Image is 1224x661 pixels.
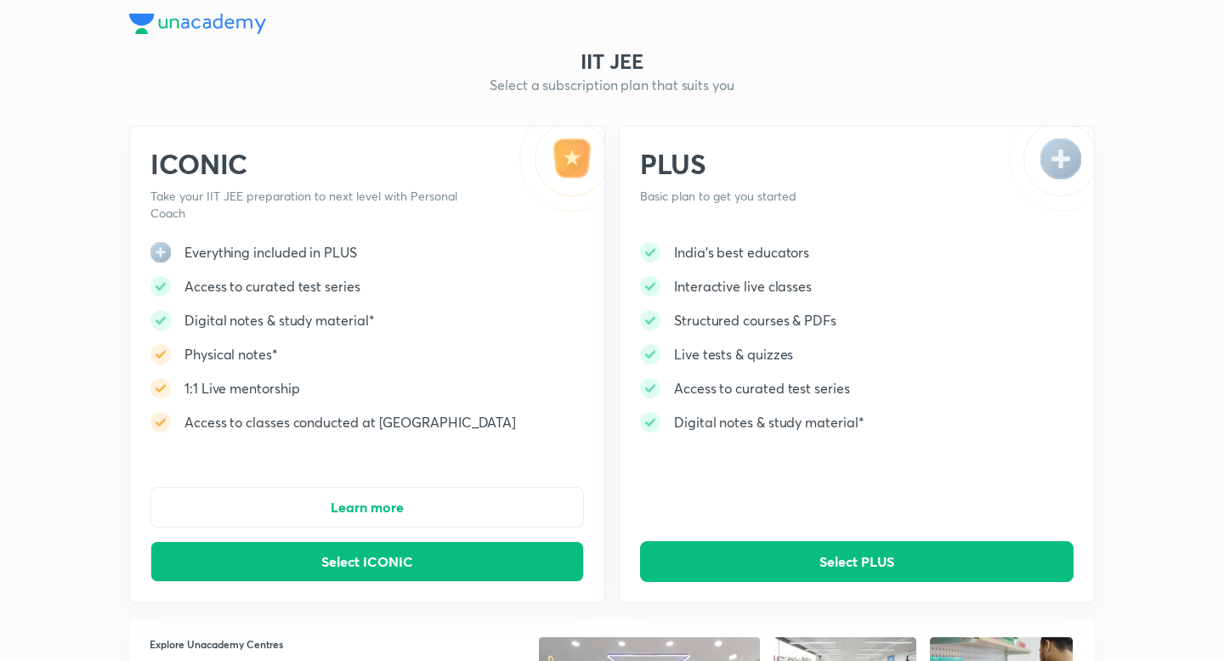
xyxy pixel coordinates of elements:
[1009,127,1094,212] img: -
[129,14,266,34] img: Company Logo
[150,637,466,651] p: Explore Unacademy Centres
[184,344,278,364] h5: Physical notes*
[640,310,660,330] img: -
[150,541,584,582] button: Select ICONIC
[674,242,809,263] h5: India's best educators
[640,541,1074,582] button: Select PLUS
[640,378,660,398] img: -
[184,276,360,297] h5: Access to curated test series
[674,344,793,364] h5: Live tests & quizzes
[640,412,660,432] img: -
[150,378,171,398] img: -
[150,147,491,181] h2: ICONIC
[331,499,404,516] span: Learn more
[150,412,171,432] img: -
[150,310,171,330] img: -
[184,310,375,330] h5: Digital notes & study material*
[150,344,171,364] img: -
[519,127,604,212] img: -
[674,276,812,297] h5: Interactive live classes
[150,487,584,528] button: Learn more
[129,75,1095,95] h5: Select a subscription plan that suits you
[819,553,894,570] span: Select PLUS
[150,276,171,297] img: -
[674,378,850,398] h5: Access to curated test series
[674,412,864,432] h5: Digital notes & study material*
[184,242,357,263] h5: Everything included in PLUS
[674,310,836,330] h5: Structured courses & PDFs
[184,412,516,432] h5: Access to classes conducted at [GEOGRAPHIC_DATA]
[150,188,491,222] p: Take your IIT JEE preparation to next level with Personal Coach
[640,344,660,364] img: -
[640,276,660,297] img: -
[640,188,981,205] p: Basic plan to get you started
[184,378,299,398] h5: 1:1 Live mentorship
[640,242,660,263] img: -
[129,48,1095,75] h3: IIT JEE
[640,147,981,181] h2: PLUS
[321,553,413,570] span: Select ICONIC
